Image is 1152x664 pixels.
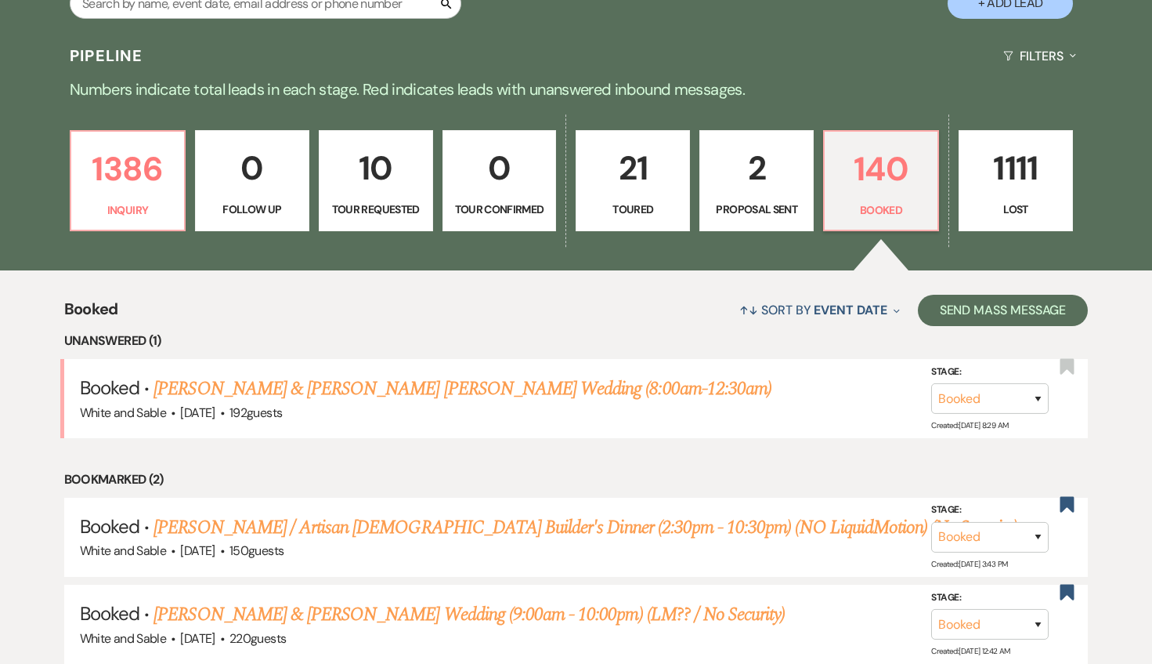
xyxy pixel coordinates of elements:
[80,405,166,421] span: White and Sable
[329,201,423,218] p: Tour Requested
[931,420,1008,430] span: Created: [DATE] 8:29 AM
[453,201,547,218] p: Tour Confirmed
[180,405,215,421] span: [DATE]
[739,302,758,318] span: ↑↓
[931,646,1009,656] span: Created: [DATE] 12:42 AM
[153,601,785,629] a: [PERSON_NAME] & [PERSON_NAME] Wedding (9:00am - 10:00pm) (LM?? / No Security)
[319,130,433,232] a: 10Tour Requested
[64,331,1089,351] li: Unanswered (1)
[586,142,680,194] p: 21
[180,542,215,559] span: [DATE]
[153,513,1017,542] a: [PERSON_NAME] / Artisan [DEMOGRAPHIC_DATA] Builder's Dinner (2:30pm - 10:30pm) (NO LiquidMotion) ...
[699,130,814,232] a: 2Proposal Sent
[229,405,282,421] span: 192 guests
[180,630,215,647] span: [DATE]
[931,364,1049,381] label: Stage:
[70,130,186,232] a: 1386Inquiry
[918,295,1089,326] button: Send Mass Message
[710,142,804,194] p: 2
[997,35,1082,77] button: Filters
[959,130,1073,232] a: 1111Lost
[442,130,557,232] a: 0Tour Confirmed
[834,143,928,195] p: 140
[229,542,283,559] span: 150 guests
[576,130,690,232] a: 21Toured
[80,630,166,647] span: White and Sable
[733,289,905,331] button: Sort By Event Date
[834,201,928,219] p: Booked
[64,297,118,331] span: Booked
[64,470,1089,490] li: Bookmarked (2)
[81,201,175,219] p: Inquiry
[586,201,680,218] p: Toured
[453,142,547,194] p: 0
[153,375,771,403] a: [PERSON_NAME] & [PERSON_NAME] [PERSON_NAME] Wedding (8:00am-12:30am)
[80,601,139,626] span: Booked
[969,201,1063,218] p: Lost
[931,589,1049,606] label: Stage:
[81,143,175,195] p: 1386
[80,514,139,539] span: Booked
[70,45,143,67] h3: Pipeline
[205,201,299,218] p: Follow Up
[195,130,309,232] a: 0Follow Up
[229,630,286,647] span: 220 guests
[823,130,939,232] a: 140Booked
[80,542,166,559] span: White and Sable
[969,142,1063,194] p: 1111
[80,376,139,400] span: Booked
[205,142,299,194] p: 0
[931,559,1007,569] span: Created: [DATE] 3:43 PM
[814,302,887,318] span: Event Date
[931,502,1049,519] label: Stage:
[329,142,423,194] p: 10
[710,201,804,218] p: Proposal Sent
[13,77,1140,102] p: Numbers indicate total leads in each stage. Red indicates leads with unanswered inbound messages.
